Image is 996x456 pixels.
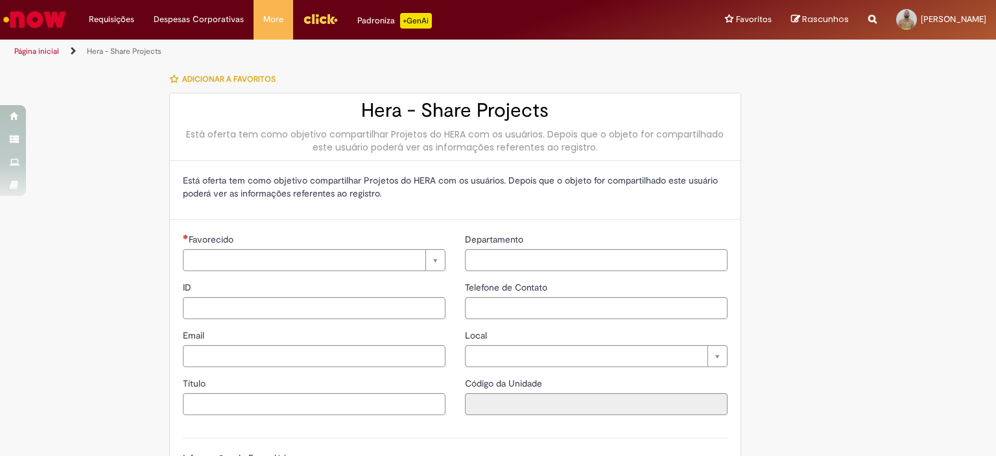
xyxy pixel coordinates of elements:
span: Local [465,330,490,341]
a: Rascunhos [791,14,849,26]
span: Necessários [183,234,189,239]
span: [PERSON_NAME] [921,14,986,25]
h2: Hera - Share Projects [183,100,728,121]
input: Telefone de Contato [465,297,728,319]
span: Necessários - Favorecido [189,234,236,245]
img: click_logo_yellow_360x200.png [303,9,338,29]
span: Título [183,378,208,389]
span: Telefone de Contato [465,282,550,293]
span: Departamento [465,234,526,245]
span: ID [183,282,194,293]
span: Adicionar a Favoritos [182,74,276,84]
input: Email [183,345,445,367]
label: Somente leitura - Código da Unidade [465,377,545,390]
a: Limpar campo Favorecido [183,249,445,271]
span: Favoritos [736,13,772,26]
input: Título [183,393,445,415]
img: ServiceNow [1,6,68,32]
a: Página inicial [14,46,59,56]
a: Hera - Share Projects [87,46,161,56]
input: Departamento [465,249,728,271]
p: Está oferta tem como objetivo compartilhar Projetos do HERA com os usuários. Depois que o objeto ... [183,174,728,200]
a: Limpar campo Local [465,345,728,367]
span: Email [183,330,207,341]
div: Padroniza [357,13,432,29]
button: Adicionar a Favoritos [169,66,283,93]
span: Requisições [89,13,134,26]
span: Despesas Corporativas [154,13,244,26]
input: ID [183,297,445,319]
input: Código da Unidade [465,393,728,415]
ul: Trilhas de página [10,40,654,64]
span: Somente leitura - Código da Unidade [465,378,545,389]
span: More [263,13,283,26]
span: Rascunhos [802,13,849,25]
div: Está oferta tem como objetivo compartilhar Projetos do HERA com os usuários. Depois que o objeto ... [183,128,728,154]
p: +GenAi [400,13,432,29]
